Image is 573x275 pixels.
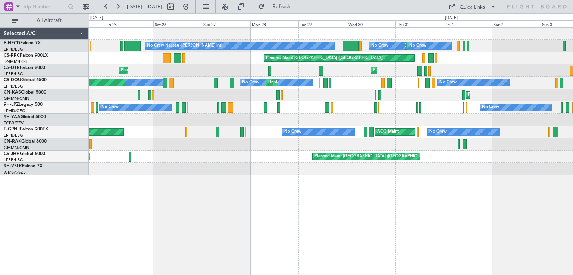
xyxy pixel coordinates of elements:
div: No Crew [371,40,388,51]
a: LFMD/CEQ [4,108,25,114]
button: Quick Links [445,1,500,13]
div: Sat 26 [153,20,202,27]
a: LFPB/LBG [4,47,23,52]
div: Planned Maint [PERSON_NAME] ([GEOGRAPHIC_DATA]) [121,65,229,76]
div: No Crew [409,40,426,51]
a: GMMN/CMN [4,145,29,151]
div: Thu 31 [395,20,444,27]
div: AOG Maint [377,126,399,137]
a: LFPB/LBG [4,83,23,89]
div: No Crew [439,77,457,88]
a: FCBB/BZV [4,120,24,126]
a: GMMN/CMN [4,96,29,101]
span: CN-KAS [4,90,21,95]
button: Refresh [255,1,300,13]
span: CN-RAK [4,139,21,144]
a: F-GPNJFalcon 900EX [4,127,48,132]
a: CS-RRCFalcon 900LX [4,53,48,58]
div: Sun 27 [202,20,250,27]
div: Planned Maint [GEOGRAPHIC_DATA] ([GEOGRAPHIC_DATA]) [314,151,432,162]
a: CN-RAKGlobal 6000 [4,139,47,144]
span: CS-JHH [4,152,20,156]
a: CN-KASGlobal 5000 [4,90,46,95]
div: Unplanned Maint [GEOGRAPHIC_DATA] ([GEOGRAPHIC_DATA]) [268,77,391,88]
div: No Crew [284,126,301,137]
span: CS-RRC [4,53,20,58]
div: [DATE] [445,15,458,21]
span: F-GPNJ [4,127,20,132]
span: Refresh [266,4,297,9]
div: Tue 29 [298,20,347,27]
a: LFPB/LBG [4,71,23,77]
a: LFPB/LBG [4,133,23,138]
a: 9H-YAAGlobal 5000 [4,115,46,119]
a: CS-DOUGlobal 6500 [4,78,47,82]
div: Fri 1 [444,20,492,27]
div: [DATE] [90,15,103,21]
a: 9H-LPZLegacy 500 [4,102,43,107]
div: Wed 30 [347,20,395,27]
a: CS-JHHGlobal 6000 [4,152,45,156]
a: DNMM/LOS [4,59,27,64]
div: Mon 28 [250,20,299,27]
div: Planned Maint Nice ([GEOGRAPHIC_DATA]) [373,65,456,76]
span: 9H-VSLK [4,164,22,168]
span: F-HECD [4,41,20,45]
a: LFPB/LBG [4,157,23,163]
div: Fri 25 [105,20,153,27]
div: Sat 2 [492,20,541,27]
span: [DATE] - [DATE] [127,3,162,10]
span: CS-DTR [4,66,20,70]
div: No Crew [101,102,119,113]
span: All Aircraft [19,18,79,23]
span: 9H-YAA [4,115,21,119]
div: Planned Maint [GEOGRAPHIC_DATA] ([GEOGRAPHIC_DATA]) [266,53,383,64]
div: No Crew [482,102,499,113]
input: Trip Number [23,1,66,12]
a: 9H-VSLKFalcon 7X [4,164,43,168]
button: All Aircraft [8,15,81,26]
span: CS-DOU [4,78,21,82]
div: Planned Maint Olbia (Costa Smeralda) [468,89,540,101]
a: WMSA/SZB [4,170,26,175]
span: 9H-LPZ [4,102,19,107]
a: F-HECDFalcon 7X [4,41,41,45]
div: Quick Links [460,4,485,11]
div: No Crew Nassau ([PERSON_NAME] Intl) [147,40,223,51]
div: No Crew [429,126,447,137]
div: No Crew [242,77,259,88]
a: CS-DTRFalcon 2000 [4,66,45,70]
